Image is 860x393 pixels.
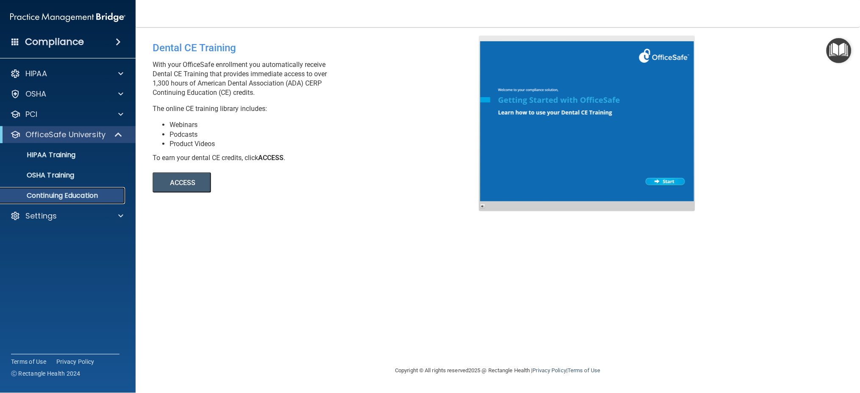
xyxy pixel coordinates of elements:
[153,153,485,163] div: To earn your dental CE credits, click .
[153,36,485,60] div: Dental CE Training
[258,154,284,162] b: ACCESS
[153,172,211,193] button: ACCESS
[25,36,84,48] h4: Compliance
[153,60,485,97] p: With your OfficeSafe enrollment you automatically receive Dental CE Training that provides immedi...
[6,151,75,159] p: HIPAA Training
[6,171,74,180] p: OSHA Training
[170,139,485,149] li: Product Videos
[11,357,46,366] a: Terms of Use
[170,130,485,139] li: Podcasts
[827,38,852,63] button: Open Resource Center
[170,120,485,130] li: Webinars
[10,211,123,221] a: Settings
[56,357,95,366] a: Privacy Policy
[10,130,123,140] a: OfficeSafe University
[25,109,37,119] p: PCI
[10,109,123,119] a: PCI
[25,211,57,221] p: Settings
[153,104,485,113] p: The online CE training library includes:
[343,357,653,384] div: Copyright © All rights reserved 2025 @ Rectangle Health | |
[568,367,600,374] a: Terms of Use
[6,191,121,200] p: Continuing Education
[25,69,47,79] p: HIPAA
[10,9,125,26] img: PMB logo
[10,89,123,99] a: OSHA
[11,369,81,378] span: Ⓒ Rectangle Health 2024
[25,130,106,140] p: OfficeSafe University
[153,180,384,186] a: ACCESS
[533,367,566,374] a: Privacy Policy
[25,89,47,99] p: OSHA
[10,69,123,79] a: HIPAA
